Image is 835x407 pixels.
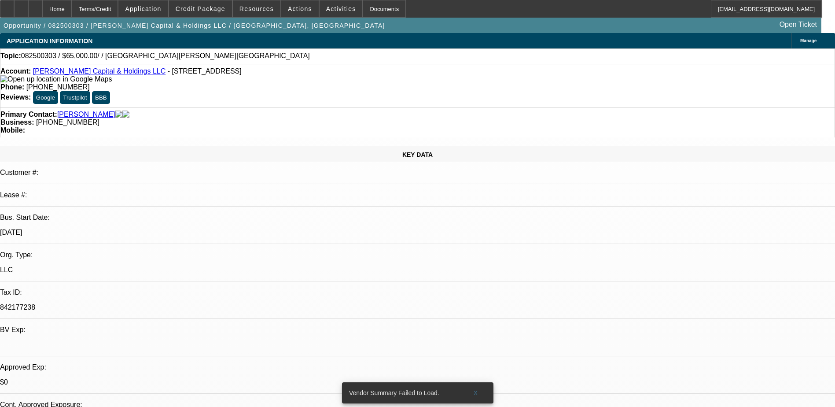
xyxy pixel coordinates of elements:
span: KEY DATA [402,151,433,158]
strong: Business: [0,118,34,126]
span: - [STREET_ADDRESS] [168,67,242,75]
strong: Account: [0,67,31,75]
button: BBB [92,91,110,104]
button: Application [118,0,168,17]
span: Opportunity / 082500303 / [PERSON_NAME] Capital & Holdings LLC / [GEOGRAPHIC_DATA], [GEOGRAPHIC_D... [4,22,385,29]
strong: Reviews: [0,93,31,101]
span: Actions [288,5,312,12]
img: linkedin-icon.png [122,111,129,118]
span: [PHONE_NUMBER] [26,83,90,91]
button: Actions [281,0,319,17]
button: Activities [320,0,363,17]
img: facebook-icon.png [115,111,122,118]
button: Resources [233,0,280,17]
span: [PHONE_NUMBER] [36,118,99,126]
button: Trustpilot [60,91,90,104]
a: View Google Maps [0,75,112,83]
img: Open up location in Google Maps [0,75,112,83]
button: Credit Package [169,0,232,17]
strong: Topic: [0,52,21,60]
div: Vendor Summary Failed to Load. [342,382,462,403]
strong: Primary Contact: [0,111,57,118]
button: Google [33,91,58,104]
span: X [473,389,478,396]
span: Resources [239,5,274,12]
span: Application [125,5,161,12]
a: Open Ticket [776,17,820,32]
strong: Mobile: [0,126,25,134]
span: Manage [800,38,817,43]
span: Credit Package [176,5,225,12]
a: [PERSON_NAME] [57,111,115,118]
span: Activities [326,5,356,12]
button: X [462,385,490,401]
span: 082500303 / $65,000.00/ / [GEOGRAPHIC_DATA][PERSON_NAME][GEOGRAPHIC_DATA] [21,52,310,60]
a: [PERSON_NAME] Capital & Holdings LLC [33,67,166,75]
strong: Phone: [0,83,24,91]
span: APPLICATION INFORMATION [7,37,92,44]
